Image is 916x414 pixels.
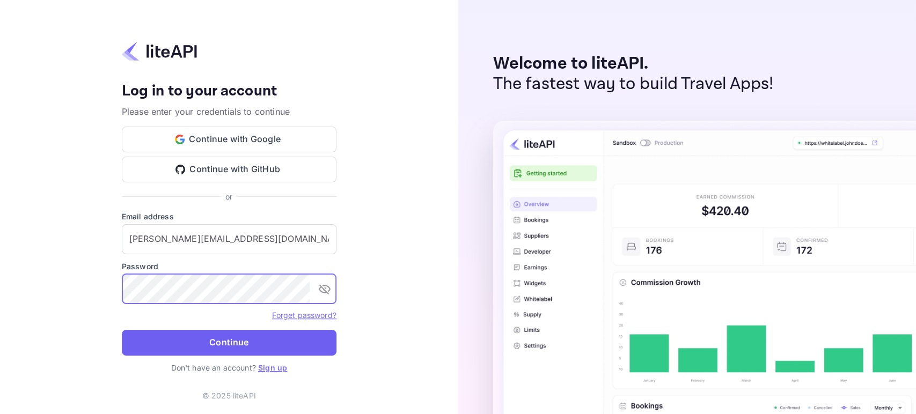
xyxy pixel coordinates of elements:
[314,278,335,300] button: toggle password visibility
[122,82,336,101] h4: Log in to your account
[122,105,336,118] p: Please enter your credentials to continue
[258,363,287,372] a: Sign up
[122,41,197,62] img: liteapi
[122,362,336,373] p: Don't have an account?
[122,261,336,272] label: Password
[122,224,336,254] input: Enter your email address
[272,309,336,320] a: Forget password?
[493,74,774,94] p: The fastest way to build Travel Apps!
[122,330,336,356] button: Continue
[202,390,256,401] p: © 2025 liteAPI
[272,310,336,320] a: Forget password?
[122,211,336,222] label: Email address
[225,191,232,202] p: or
[122,127,336,152] button: Continue with Google
[493,54,774,74] p: Welcome to liteAPI.
[122,157,336,182] button: Continue with GitHub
